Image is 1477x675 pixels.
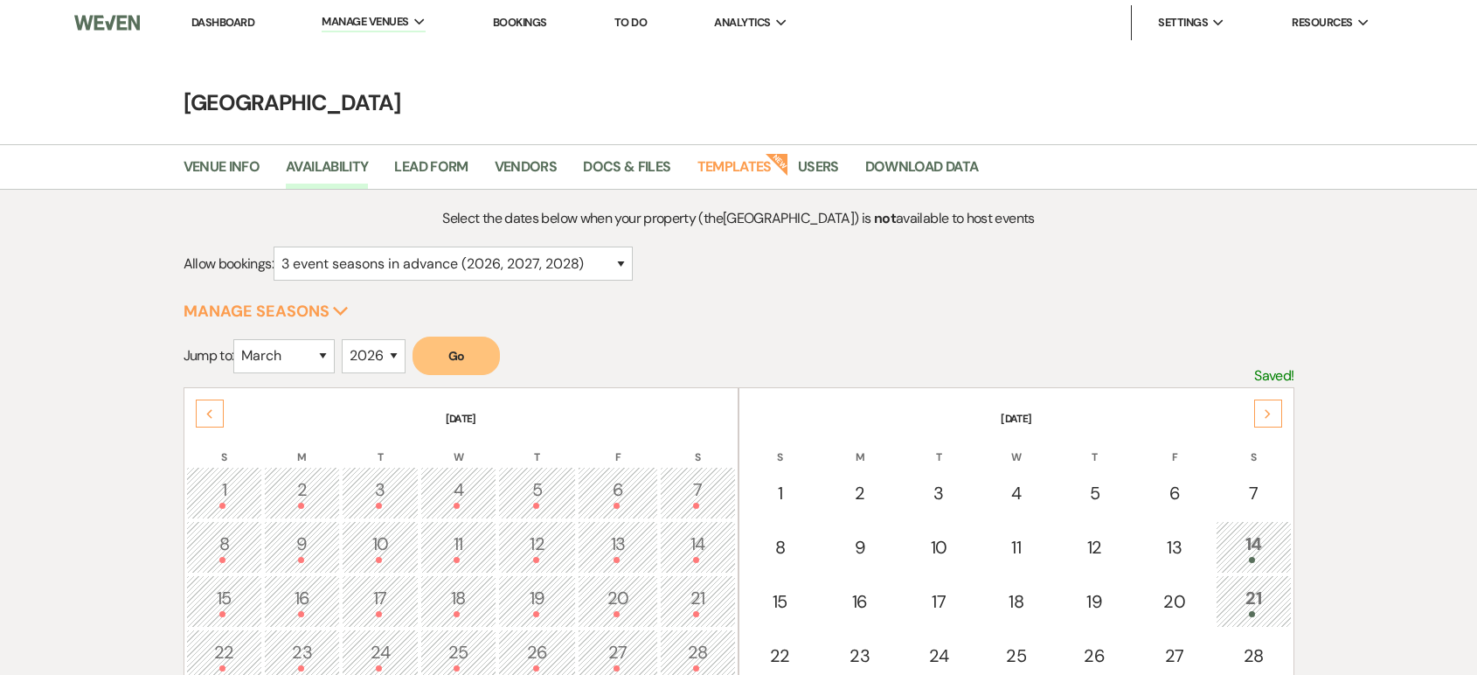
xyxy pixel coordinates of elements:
[274,531,330,563] div: 9
[498,428,576,465] th: T
[508,531,566,563] div: 12
[988,588,1044,615] div: 18
[669,531,726,563] div: 14
[322,207,1155,230] p: Select the dates below when your property (the [GEOGRAPHIC_DATA] ) is available to host events
[614,15,647,30] a: To Do
[191,15,254,30] a: Dashboard
[829,480,889,506] div: 2
[430,585,487,617] div: 18
[829,588,889,615] div: 16
[829,534,889,560] div: 9
[196,639,253,672] div: 22
[196,531,253,563] div: 8
[1065,534,1123,560] div: 12
[274,639,330,672] div: 23
[1144,643,1203,669] div: 27
[1292,14,1352,31] span: Resources
[751,588,808,615] div: 15
[911,480,967,506] div: 3
[798,156,839,189] a: Users
[274,585,330,617] div: 16
[508,639,566,672] div: 26
[587,639,648,672] div: 27
[394,156,468,189] a: Lead Form
[286,156,368,189] a: Availability
[109,87,1368,118] h4: [GEOGRAPHIC_DATA]
[186,390,737,427] th: [DATE]
[196,585,253,617] div: 15
[1134,428,1213,465] th: F
[978,428,1054,465] th: W
[1144,480,1203,506] div: 6
[1216,428,1292,465] th: S
[988,480,1044,506] div: 4
[508,585,566,617] div: 19
[901,428,977,465] th: T
[874,209,896,227] strong: not
[430,639,487,672] div: 25
[697,156,772,189] a: Templates
[351,585,408,617] div: 17
[587,477,648,509] div: 6
[351,531,408,563] div: 10
[669,477,726,509] div: 7
[1144,588,1203,615] div: 20
[587,585,648,617] div: 20
[186,428,262,465] th: S
[74,4,141,41] img: Weven Logo
[1158,14,1208,31] span: Settings
[741,390,1292,427] th: [DATE]
[751,643,808,669] div: 22
[765,151,789,176] strong: New
[820,428,898,465] th: M
[342,428,418,465] th: T
[1144,534,1203,560] div: 13
[351,639,408,672] div: 24
[1225,585,1282,617] div: 21
[714,14,770,31] span: Analytics
[583,156,670,189] a: Docs & Files
[751,480,808,506] div: 1
[587,531,648,563] div: 13
[669,585,726,617] div: 21
[184,254,274,273] span: Allow bookings:
[184,156,260,189] a: Venue Info
[351,477,408,509] div: 3
[493,15,547,30] a: Bookings
[495,156,558,189] a: Vendors
[988,534,1044,560] div: 11
[184,346,234,365] span: Jump to:
[751,534,808,560] div: 8
[1065,588,1123,615] div: 19
[829,643,889,669] div: 23
[911,588,967,615] div: 17
[741,428,818,465] th: S
[1225,531,1282,563] div: 14
[420,428,496,465] th: W
[1225,643,1282,669] div: 28
[669,639,726,672] div: 28
[660,428,736,465] th: S
[274,477,330,509] div: 2
[911,643,967,669] div: 24
[1254,365,1293,387] p: Saved!
[988,643,1044,669] div: 25
[430,531,487,563] div: 11
[184,303,349,319] button: Manage Seasons
[508,477,566,509] div: 5
[413,337,500,375] button: Go
[911,534,967,560] div: 10
[430,477,487,509] div: 4
[1065,480,1123,506] div: 5
[865,156,979,189] a: Download Data
[1065,643,1123,669] div: 26
[196,477,253,509] div: 1
[264,428,340,465] th: M
[1225,480,1282,506] div: 7
[322,13,408,31] span: Manage Venues
[578,428,657,465] th: F
[1056,428,1133,465] th: T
